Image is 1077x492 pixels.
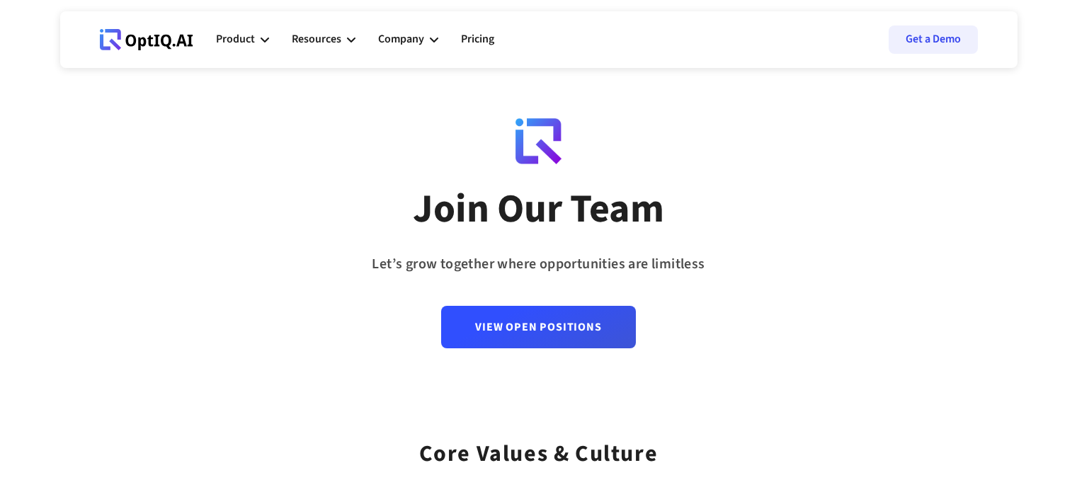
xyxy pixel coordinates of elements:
[372,251,705,278] div: Let’s grow together where opportunities are limitless
[441,306,635,348] a: View Open Positions
[378,18,438,61] div: Company
[292,18,355,61] div: Resources
[889,25,978,54] a: Get a Demo
[292,30,341,49] div: Resources
[216,30,255,49] div: Product
[378,30,424,49] div: Company
[461,18,494,61] a: Pricing
[419,422,659,472] div: Core values & Culture
[216,18,269,61] div: Product
[100,18,193,61] a: Webflow Homepage
[413,185,664,234] div: Join Our Team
